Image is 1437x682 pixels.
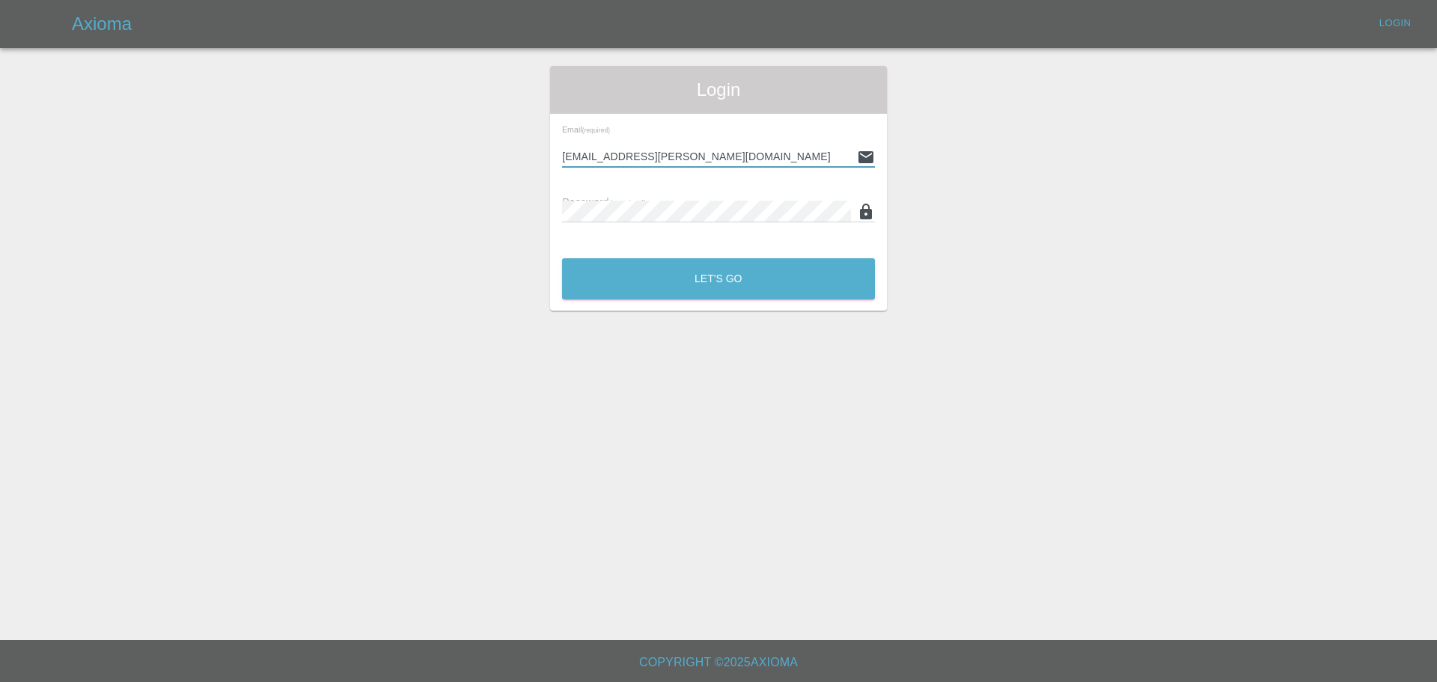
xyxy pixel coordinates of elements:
button: Let's Go [562,258,875,299]
small: (required) [582,127,610,134]
span: Password [562,196,646,208]
span: Email [562,125,610,134]
h5: Axioma [72,12,132,36]
h6: Copyright © 2025 Axioma [12,652,1425,673]
small: (required) [609,198,647,207]
a: Login [1371,12,1419,35]
span: Login [562,78,875,102]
